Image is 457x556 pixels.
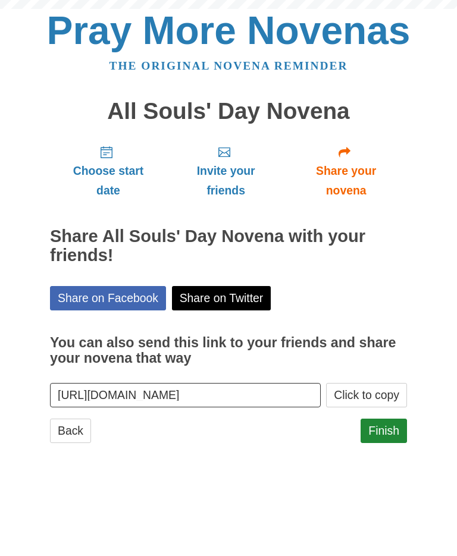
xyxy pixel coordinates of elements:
a: Share on Facebook [50,286,166,310]
a: Share your novena [285,136,407,206]
h3: You can also send this link to your friends and share your novena that way [50,335,407,366]
a: Invite your friends [167,136,285,206]
button: Click to copy [326,383,407,407]
a: Share on Twitter [172,286,271,310]
span: Share your novena [297,161,395,200]
a: Choose start date [50,136,167,206]
span: Invite your friends [179,161,273,200]
a: Pray More Novenas [47,8,411,52]
a: Finish [361,419,407,443]
a: Back [50,419,91,443]
h1: All Souls' Day Novena [50,99,407,124]
span: Choose start date [62,161,155,200]
h2: Share All Souls' Day Novena with your friends! [50,227,407,265]
a: The original novena reminder [109,59,348,72]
